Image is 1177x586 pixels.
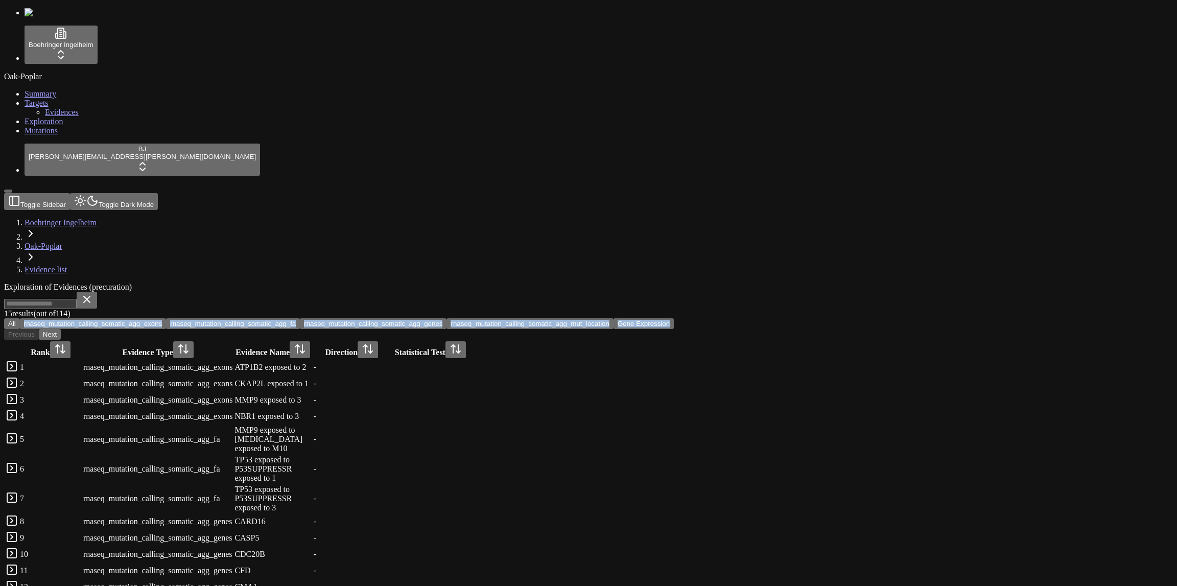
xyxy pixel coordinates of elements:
button: Gene Expression [614,318,674,329]
nav: breadcrumb [4,218,1075,274]
div: - [313,464,390,474]
div: - [313,494,390,503]
a: Evidences [45,108,79,116]
button: Toggle Sidebar [4,193,70,210]
a: Exploration [25,117,63,126]
div: Rank [20,341,81,358]
div: Oak-Poplar [4,72,1173,81]
div: 1 [20,363,81,372]
div: 9 [20,533,81,543]
div: rnaseq_mutation_calling_somatic_agg_exons [83,363,232,372]
div: - [313,550,390,559]
button: rnaseq_mutation_calling_somatic_agg_fa [166,318,300,329]
div: NBR1 exposed to 3 [234,412,311,421]
div: CKAP2L exposed to 1 [234,379,311,388]
div: - [313,566,390,575]
div: 6 [20,464,81,474]
div: Evidence Name [234,341,311,358]
div: 10 [20,550,81,559]
button: All [4,318,20,329]
span: (out of 114 ) [34,309,70,318]
a: Summary [25,89,56,98]
div: rnaseq_mutation_calling_somatic_agg_exons [83,412,232,421]
span: 15 result s [4,309,34,318]
div: TP53 exposed to P53SUPPRESSR exposed to 1 [234,455,311,483]
div: 2 [20,379,81,388]
div: Direction [313,341,390,358]
div: 8 [20,517,81,526]
div: - [313,363,390,372]
button: rnaseq_mutation_calling_somatic_agg_mut_location [446,318,613,329]
div: MMP9 exposed to 3 [234,395,311,405]
span: Toggle Sidebar [20,201,66,208]
span: [EMAIL_ADDRESS][PERSON_NAME][DOMAIN_NAME] [85,153,256,160]
img: Numenos [25,8,64,17]
div: rnaseq_mutation_calling_somatic_agg_fa [83,464,232,474]
div: 3 [20,395,81,405]
div: - [313,533,390,543]
span: Toggle Dark Mode [99,201,154,208]
div: rnaseq_mutation_calling_somatic_agg_genes [83,566,232,575]
button: Boehringer Ingelheim [25,26,98,64]
a: Boehringer Ingelheim [25,218,97,227]
div: - [313,435,390,444]
div: 5 [20,435,81,444]
div: CARD16 [234,517,311,526]
button: Toggle Dark Mode [70,193,158,210]
div: rnaseq_mutation_calling_somatic_agg_genes [83,533,232,543]
span: [PERSON_NAME] [29,153,85,160]
div: Exploration of Evidences (precuration) [4,283,1075,292]
div: rnaseq_mutation_calling_somatic_agg_exons [83,395,232,405]
a: Targets [25,99,49,107]
div: CDC20B [234,550,311,559]
div: rnaseq_mutation_calling_somatic_agg_genes [83,517,232,526]
div: - [313,517,390,526]
div: Statistical Test [392,341,468,358]
div: rnaseq_mutation_calling_somatic_agg_fa [83,435,232,444]
div: 4 [20,412,81,421]
div: - [313,395,390,405]
button: Next [39,329,61,340]
div: 7 [20,494,81,503]
div: CFD [234,566,311,575]
a: Evidence list [25,265,67,274]
span: BJ [138,145,147,153]
div: - [313,379,390,388]
button: rnaseq_mutation_calling_somatic_agg_exons [20,318,166,329]
div: rnaseq_mutation_calling_somatic_agg_genes [83,550,232,559]
a: Mutations [25,126,58,135]
div: ATP1B2 exposed to 2 [234,363,311,372]
div: TP53 exposed to P53SUPPRESSR exposed to 3 [234,485,311,512]
button: Toggle Sidebar [4,190,12,193]
div: - [313,412,390,421]
div: 11 [20,566,81,575]
div: rnaseq_mutation_calling_somatic_agg_exons [83,379,232,388]
div: Evidence Type [83,341,232,358]
div: MMP9 exposed to [MEDICAL_DATA] exposed to M10 [234,426,311,453]
button: rnaseq_mutation_calling_somatic_agg_genes [300,318,446,329]
span: Boehringer Ingelheim [29,41,93,49]
div: rnaseq_mutation_calling_somatic_agg_fa [83,494,232,503]
a: Oak-Poplar [25,242,62,250]
button: Previous [4,329,39,340]
div: CASP5 [234,533,311,543]
button: BJ[PERSON_NAME][EMAIL_ADDRESS][PERSON_NAME][DOMAIN_NAME] [25,144,260,176]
